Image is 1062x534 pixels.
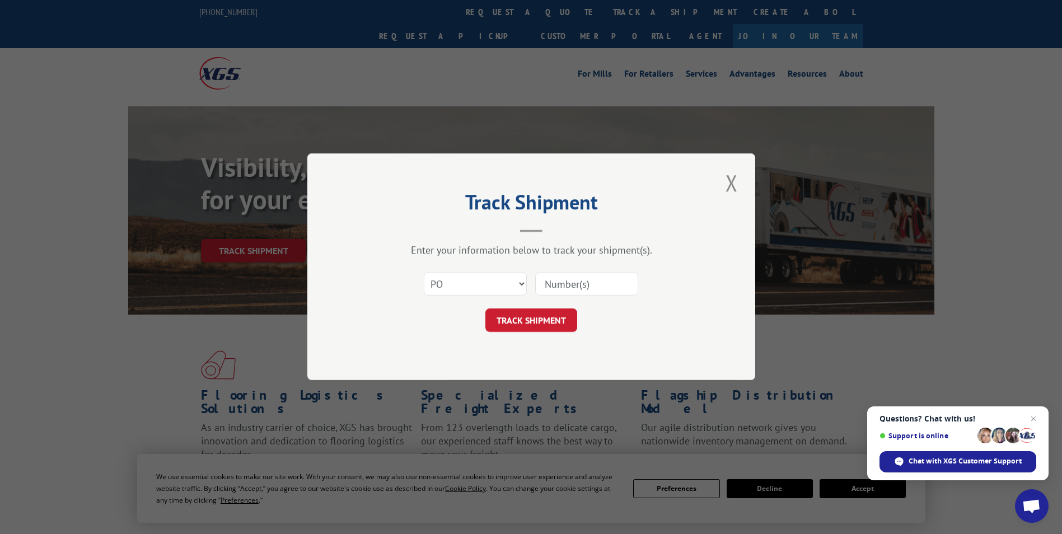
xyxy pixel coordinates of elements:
[909,456,1022,466] span: Chat with XGS Customer Support
[722,167,741,198] button: Close modal
[879,432,974,440] span: Support is online
[1015,489,1049,523] a: Open chat
[879,414,1036,423] span: Questions? Chat with us!
[363,194,699,216] h2: Track Shipment
[485,309,577,332] button: TRACK SHIPMENT
[363,244,699,257] div: Enter your information below to track your shipment(s).
[879,451,1036,472] span: Chat with XGS Customer Support
[535,273,638,296] input: Number(s)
